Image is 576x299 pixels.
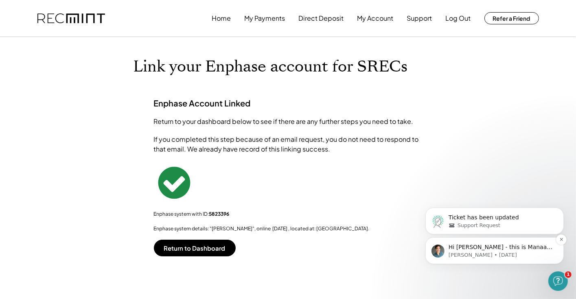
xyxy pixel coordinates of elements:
button: Support [407,10,432,26]
span: 1 [565,271,572,278]
button: Dismiss notification [143,78,153,89]
div: If you completed this step because of an email request, you do not need to respond to that email.... [154,134,423,154]
iframe: Intercom live chat [548,271,568,291]
p: Ticket has been updated [35,58,140,66]
button: Log Out [446,10,471,26]
span: Hi [PERSON_NAME] - this is Manaar at RECmint. I've been emailing you at [EMAIL_ADDRESS][DOMAIN_NA... [35,88,139,191]
img: Profile image for Rex [18,59,31,72]
button: Home [212,10,231,26]
h3: Enphase Account Linked [154,98,251,108]
button: My Account [357,10,394,26]
span: Support Request [44,66,87,73]
button: Direct Deposit [299,10,344,26]
strong: 5823396 [209,211,230,217]
img: recmint-logotype%403x.png [37,13,105,24]
p: Message from Daniel, sent 5d ago [35,95,140,103]
button: Refer a Friend [484,12,539,24]
div: Enphase system details: "[PERSON_NAME]", online [DATE] , located at: [GEOGRAPHIC_DATA]. [154,225,423,232]
button: Return to Dashboard [154,240,236,256]
div: Return to your dashboard below to see if there are any further steps you need to take. [154,117,423,126]
h1: Link your Enphase account for SRECs [134,57,443,76]
button: My Payments [245,10,285,26]
div: Enphase system with ID: [154,211,423,217]
iframe: Intercom notifications message [413,156,576,277]
div: ticket update from Rex, 32w ago. Re: Understanding SRECs (Solar Renewable Energy Certificates) [12,52,151,78]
